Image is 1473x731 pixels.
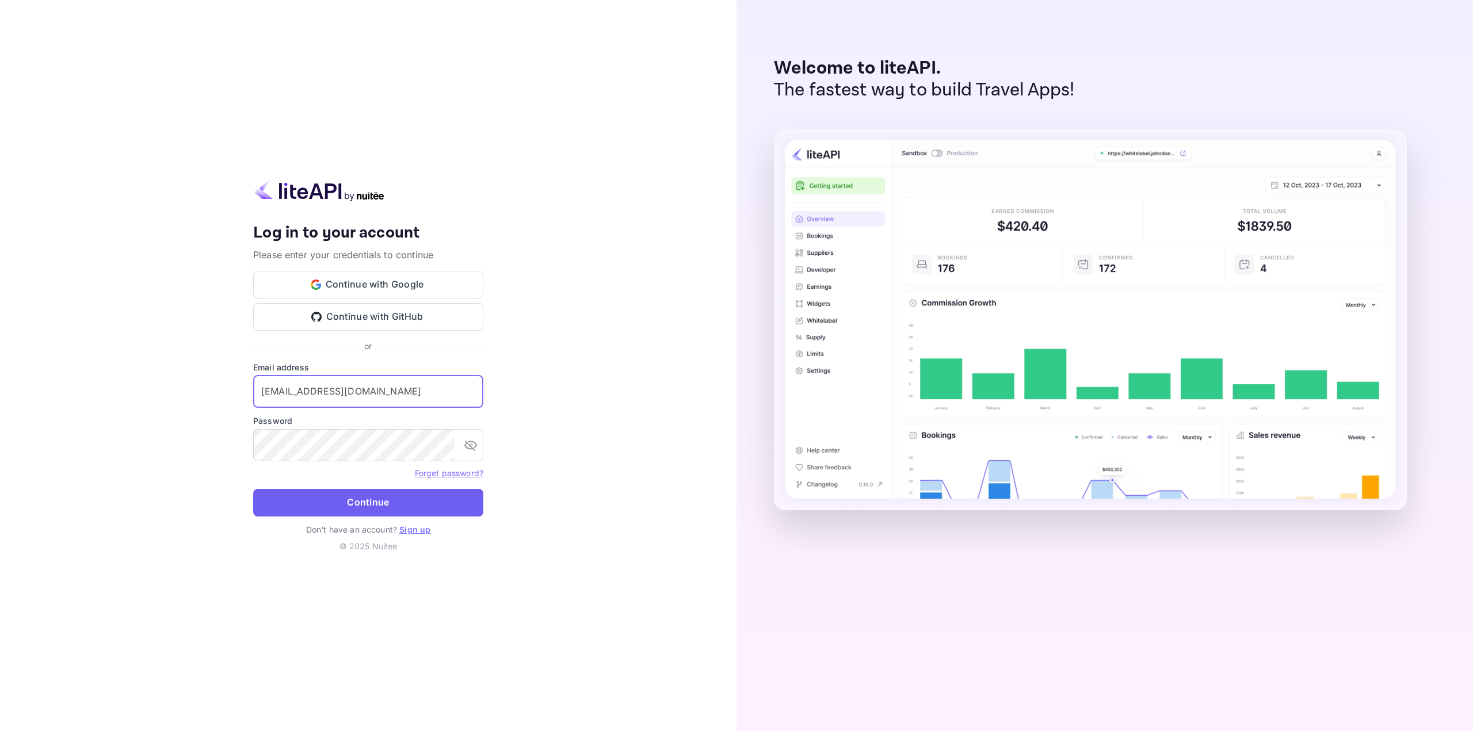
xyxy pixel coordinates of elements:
[253,523,483,535] p: Don't have an account?
[774,129,1407,510] img: liteAPI Dashboard Preview
[415,468,483,478] a: Forget password?
[253,489,483,516] button: Continue
[253,540,483,552] p: © 2025 Nuitee
[774,79,1075,101] p: The fastest way to build Travel Apps!
[399,525,430,534] a: Sign up
[253,361,483,373] label: Email address
[253,248,483,262] p: Please enter your credentials to continue
[253,223,483,243] h4: Log in to your account
[459,434,482,457] button: toggle password visibility
[253,179,386,201] img: liteapi
[253,303,483,331] button: Continue with GitHub
[774,58,1075,79] p: Welcome to liteAPI.
[364,340,372,352] p: or
[415,467,483,479] a: Forget password?
[253,415,483,427] label: Password
[253,376,483,408] input: Enter your email address
[253,271,483,298] button: Continue with Google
